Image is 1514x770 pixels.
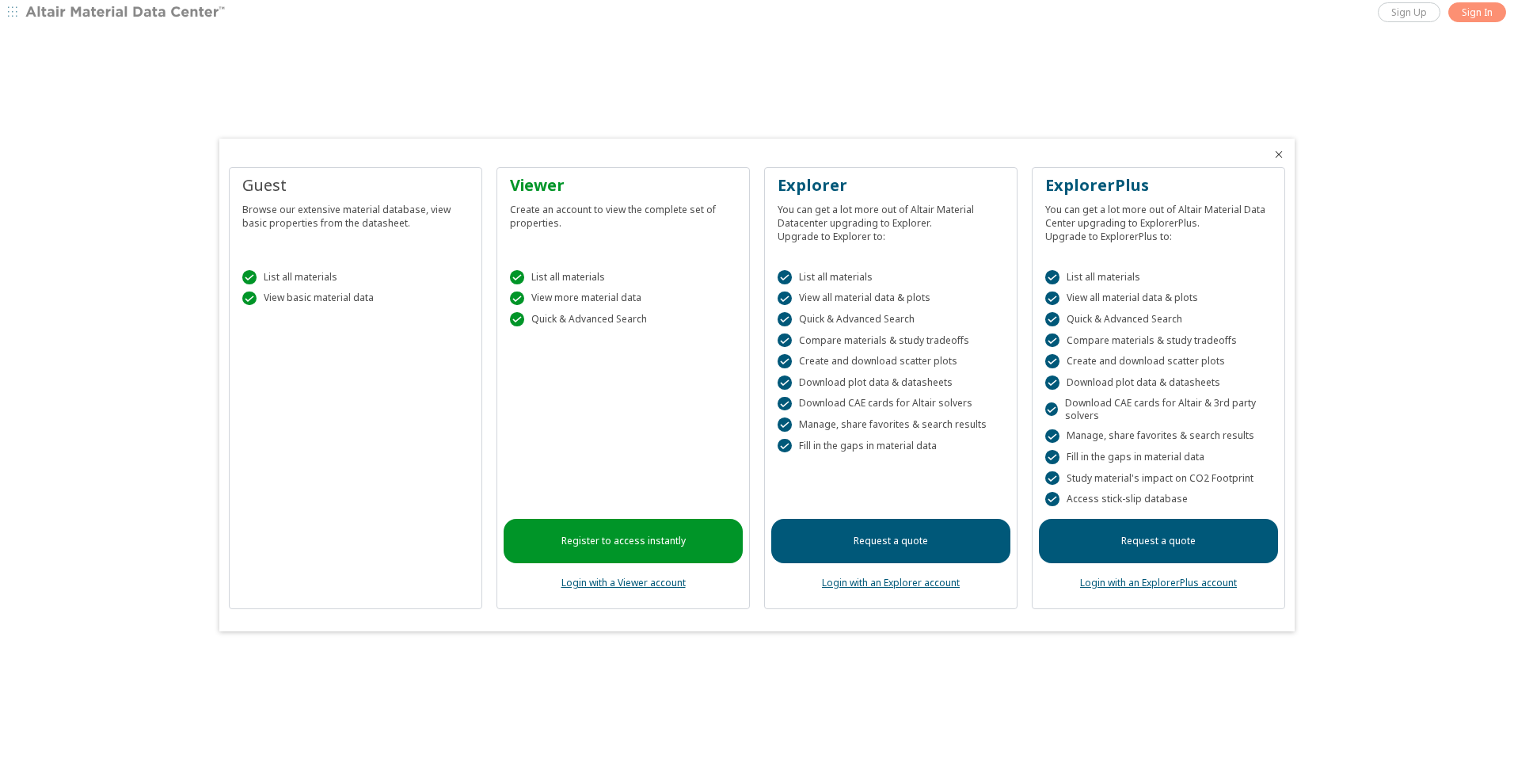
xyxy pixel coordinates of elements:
div: Download CAE cards for Altair solvers [778,397,1004,411]
div: You can get a lot more out of Altair Material Data Center upgrading to ExplorerPlus. Upgrade to E... [1045,196,1272,243]
div:  [1045,334,1059,348]
a: Request a quote [1039,519,1278,563]
div:  [1045,429,1059,444]
div:  [1045,375,1059,390]
div: Create and download scatter plots [778,354,1004,368]
div: Study material's impact on CO2 Footprint [1045,471,1272,486]
div: Quick & Advanced Search [510,312,736,326]
div: List all materials [778,270,1004,284]
div:  [242,270,257,284]
div:  [778,354,792,368]
div:  [1045,492,1059,506]
div:  [1045,270,1059,284]
div: Explorer [778,174,1004,196]
div: Access stick-slip database [1045,492,1272,506]
div: Viewer [510,174,736,196]
div: Fill in the gaps in material data [1045,450,1272,464]
div: Fill in the gaps in material data [778,439,1004,453]
div:  [778,312,792,326]
div: Quick & Advanced Search [778,312,1004,326]
div:  [1045,292,1059,306]
div: Manage, share favorites & search results [778,417,1004,432]
div:  [242,292,257,306]
div: List all materials [242,270,469,284]
div:  [1045,471,1059,486]
div: You can get a lot more out of Altair Material Datacenter upgrading to Explorer. Upgrade to Explor... [778,196,1004,243]
a: Login with an ExplorerPlus account [1080,576,1237,589]
div: List all materials [510,270,736,284]
div: Download plot data & datasheets [778,375,1004,390]
div:  [778,375,792,390]
div: Compare materials & study tradeoffs [778,334,1004,348]
div: Guest [242,174,469,196]
div: View all material data & plots [1045,292,1272,306]
a: Login with a Viewer account [561,576,686,589]
div:  [510,312,524,326]
div:  [778,397,792,411]
div:  [510,270,524,284]
div: ExplorerPlus [1045,174,1272,196]
div: View more material data [510,292,736,306]
div: Quick & Advanced Search [1045,312,1272,326]
div: Manage, share favorites & search results [1045,429,1272,444]
div:  [778,334,792,348]
div:  [510,292,524,306]
div:  [1045,450,1059,464]
div:  [778,292,792,306]
div: List all materials [1045,270,1272,284]
div:  [778,417,792,432]
button: Close [1272,148,1285,161]
div:  [778,270,792,284]
div: Download plot data & datasheets [1045,375,1272,390]
div: Download CAE cards for Altair & 3rd party solvers [1045,397,1272,422]
div: Compare materials & study tradeoffs [1045,334,1272,348]
div:  [778,439,792,453]
div: Create an account to view the complete set of properties. [510,196,736,230]
a: Request a quote [771,519,1010,563]
div:  [1045,354,1059,368]
div:  [1045,312,1059,326]
div: Browse our extensive material database, view basic properties from the datasheet. [242,196,469,230]
div: View all material data & plots [778,292,1004,306]
div:  [1045,402,1058,417]
div: Create and download scatter plots [1045,354,1272,368]
a: Login with an Explorer account [822,576,960,589]
div: View basic material data [242,292,469,306]
a: Register to access instantly [504,519,743,563]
